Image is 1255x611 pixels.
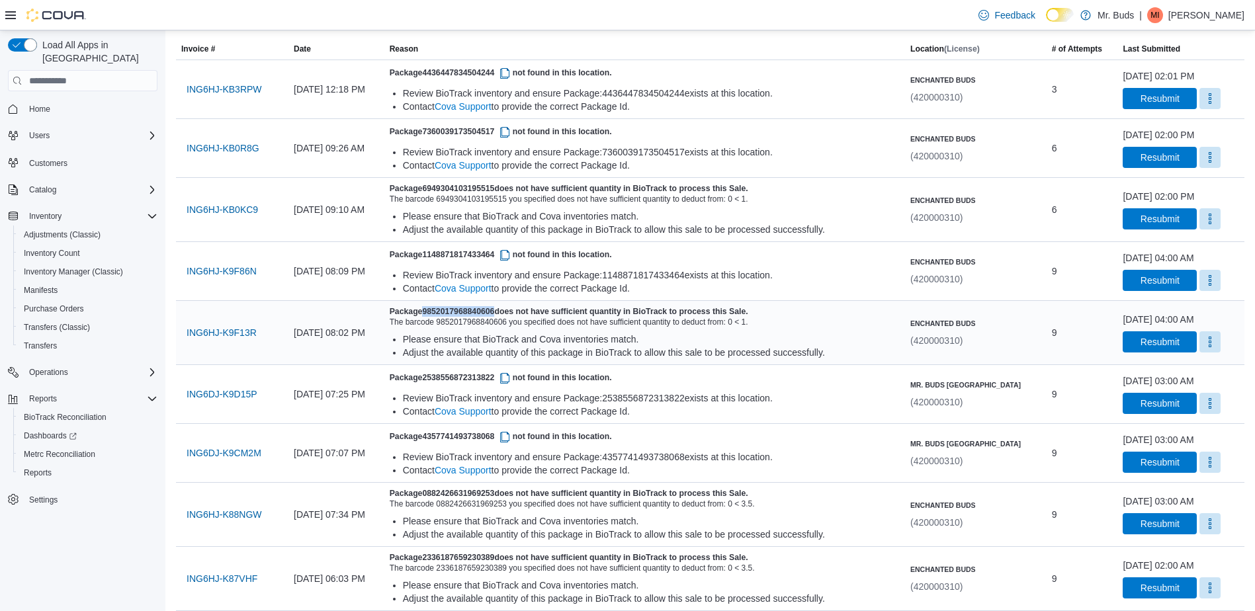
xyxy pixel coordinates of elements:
h5: Package not found in this location. [390,370,900,386]
span: Customers [24,154,157,171]
a: Home [24,101,56,117]
span: 4357741493738068 [422,432,512,441]
a: Cova Support [435,465,492,475]
span: (420000310) [910,397,963,407]
span: Adjustments (Classic) [24,229,101,240]
button: Resubmit [1123,513,1197,534]
button: Reports [24,391,62,407]
h6: Enchanted Buds [910,75,976,85]
h5: Package not found in this location. [390,65,900,81]
button: Inventory [3,207,163,225]
h5: Location [910,44,980,54]
a: Inventory Manager (Classic) [19,264,128,280]
div: The barcode 6949304103195515 you specified does not have sufficient quantity to deduct from: 0 < 1. [390,194,900,204]
button: Inventory Manager (Classic) [13,263,163,281]
div: [DATE] 09:26 AM [288,135,384,161]
div: Adjust the available quantity of this package in BioTrack to allow this sale to be processed succ... [403,223,900,236]
span: Transfers (Classic) [19,319,157,335]
button: Users [3,126,163,145]
button: Reports [13,464,163,482]
button: More [1199,393,1221,414]
div: [DATE] 08:02 PM [288,319,384,346]
a: BioTrack Reconciliation [19,409,112,425]
div: The barcode 2336187659230389 you specified does not have sufficient quantity to deduct from: 0 < ... [390,563,900,573]
span: Date [294,44,311,54]
button: ING6HJ-K88NGW [181,501,267,528]
div: [DATE] 02:01 PM [1123,69,1194,83]
span: Purchase Orders [24,304,84,314]
p: Mr. Buds [1098,7,1134,23]
span: (420000310) [910,517,963,528]
span: Resubmit [1141,335,1180,348]
span: 9 [1052,386,1057,402]
div: [DATE] 03:00 AM [1123,495,1193,508]
button: Date [288,38,384,60]
span: 1148871817433464 [422,250,512,259]
h6: Enchanted Buds [910,257,976,267]
span: Transfers [24,341,57,351]
button: ING6HJ-KB3RPW [181,76,267,102]
span: (420000310) [910,212,963,223]
span: Reports [29,393,57,404]
span: Resubmit [1141,397,1180,410]
button: ING6HJ-K9F86N [181,258,262,284]
button: Operations [3,363,163,382]
a: Cova Support [435,406,492,417]
button: Transfers (Classic) [13,318,163,337]
span: Purchase Orders [19,301,157,317]
span: Resubmit [1141,581,1180,594]
h6: Enchanted Buds [910,195,976,206]
button: More [1199,577,1221,598]
button: Reports [3,389,163,408]
span: Home [24,101,157,117]
span: MI [1150,7,1159,23]
a: Adjustments (Classic) [19,227,106,243]
h6: Enchanted Buds [910,564,976,575]
button: More [1199,208,1221,229]
button: ING6HJ-K87VHF [181,565,263,592]
p: | [1139,7,1142,23]
nav: Complex example [8,94,157,544]
span: Resubmit [1141,274,1180,287]
span: ING6HJ-KB0R8G [187,142,259,155]
span: (420000310) [910,92,963,102]
button: ING6DJ-K9CM2M [181,440,267,466]
div: [DATE] 04:00 AM [1123,313,1193,326]
div: Review BioTrack inventory and ensure Package: 7360039173504517 exists at this location. [403,145,900,159]
div: [DATE] 07:07 PM [288,440,384,466]
span: (420000310) [910,581,963,592]
button: Users [24,128,55,143]
span: 9 [1052,571,1057,587]
span: Transfers (Classic) [24,322,90,333]
a: Manifests [19,282,63,298]
button: More [1199,270,1221,291]
span: BioTrack Reconciliation [24,412,107,423]
span: Adjustments (Classic) [19,227,157,243]
span: 3 [1052,81,1057,97]
span: Reports [19,465,157,481]
div: [DATE] 07:25 PM [288,381,384,407]
span: (License) [944,44,980,54]
span: Transfers [19,338,157,354]
span: ING6DJ-K9D15P [187,387,257,401]
div: [DATE] 02:00 PM [1123,128,1194,142]
h5: Package not found in this location. [390,429,900,445]
div: [DATE] 02:00 AM [1123,559,1193,572]
span: Inventory Manager (Classic) [19,264,157,280]
button: Invoice # [176,38,288,60]
span: (420000310) [910,335,963,346]
span: 9 [1052,507,1057,522]
span: Customers [29,158,67,169]
button: Resubmit [1123,331,1197,352]
div: Mike Issa [1147,7,1163,23]
div: [DATE] 09:10 AM [288,196,384,223]
div: Please ensure that BioTrack and Cova inventories match. [403,579,900,592]
h6: Mr. Buds [GEOGRAPHIC_DATA] [910,380,1021,390]
span: 4436447834504244 [422,68,512,77]
a: Transfers (Classic) [19,319,95,335]
span: Resubmit [1141,517,1180,530]
div: Adjust the available quantity of this package in BioTrack to allow this sale to be processed succ... [403,346,900,359]
button: Operations [24,364,73,380]
span: Manifests [19,282,157,298]
span: # of Attempts [1052,44,1102,54]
